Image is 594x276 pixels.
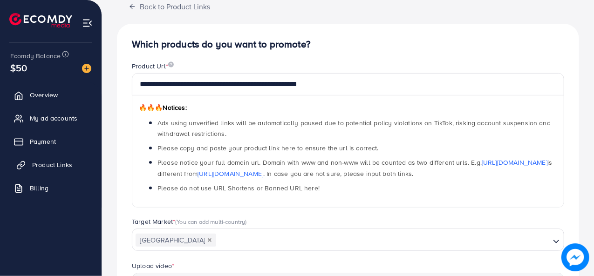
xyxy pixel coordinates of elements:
[82,64,91,73] img: image
[7,86,95,104] a: Overview
[132,39,564,50] h4: Which products do you want to promote?
[168,61,174,67] img: image
[132,261,174,270] label: Upload video
[482,158,547,167] a: [URL][DOMAIN_NAME]
[157,143,379,153] span: Please copy and paste your product link here to ensure the url is correct.
[139,103,187,112] span: Notices:
[82,18,93,28] img: menu
[175,217,246,226] span: (You can add multi-country)
[139,103,163,112] span: 🔥🔥🔥
[157,183,320,193] span: Please do not use URL Shortens or Banned URL here!
[9,13,72,27] img: logo
[198,169,263,178] a: [URL][DOMAIN_NAME]
[132,61,174,71] label: Product Url
[30,137,56,146] span: Payment
[207,238,212,242] button: Deselect Pakistan
[7,132,95,151] a: Payment
[32,160,72,169] span: Product Links
[7,155,95,174] a: Product Links
[30,183,48,193] span: Billing
[30,90,58,100] span: Overview
[157,158,552,178] span: Please notice your full domain url. Domain with www and non-www will be counted as two different ...
[7,109,95,128] a: My ad accounts
[561,243,589,271] img: image
[10,51,61,61] span: Ecomdy Balance
[7,179,95,197] a: Billing
[132,229,564,251] div: Search for option
[132,217,247,226] label: Target Market
[217,233,549,248] input: Search for option
[136,234,216,247] span: [GEOGRAPHIC_DATA]
[10,61,27,74] span: $50
[157,118,551,138] span: Ads using unverified links will be automatically paused due to potential policy violations on Tik...
[30,114,77,123] span: My ad accounts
